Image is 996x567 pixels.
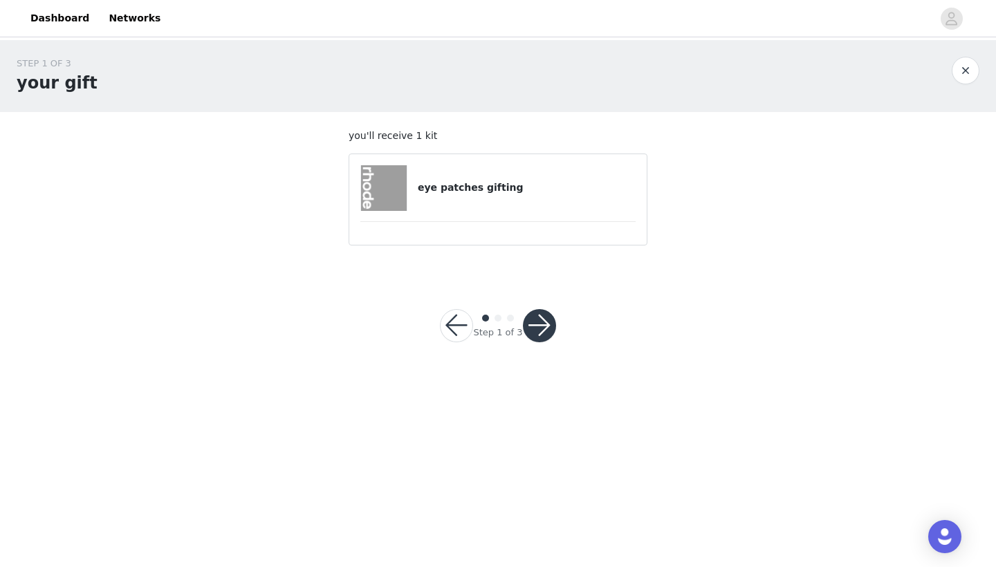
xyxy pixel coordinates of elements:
img: eye patches gifting [361,165,407,211]
a: Networks [100,3,169,34]
h4: eye patches gifting [418,180,636,195]
p: you'll receive 1 kit [349,129,647,143]
a: Dashboard [22,3,98,34]
h1: your gift [17,71,98,95]
div: STEP 1 OF 3 [17,57,98,71]
div: avatar [945,8,958,30]
div: Step 1 of 3 [473,326,522,340]
div: Open Intercom Messenger [928,520,961,553]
